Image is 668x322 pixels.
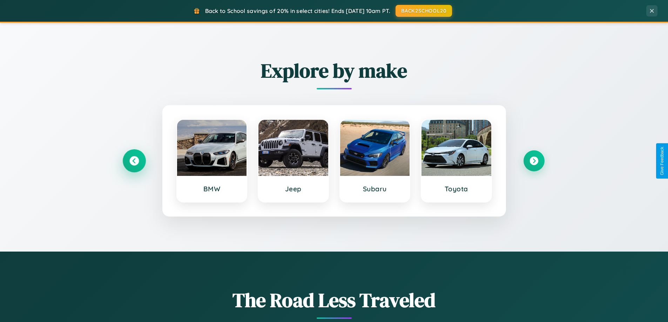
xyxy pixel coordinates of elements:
[124,287,545,314] h1: The Road Less Traveled
[205,7,390,14] span: Back to School savings of 20% in select cities! Ends [DATE] 10am PT.
[660,147,664,175] div: Give Feedback
[184,185,240,193] h3: BMW
[265,185,321,193] h3: Jeep
[347,185,403,193] h3: Subaru
[396,5,452,17] button: BACK2SCHOOL20
[429,185,484,193] h3: Toyota
[124,57,545,84] h2: Explore by make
